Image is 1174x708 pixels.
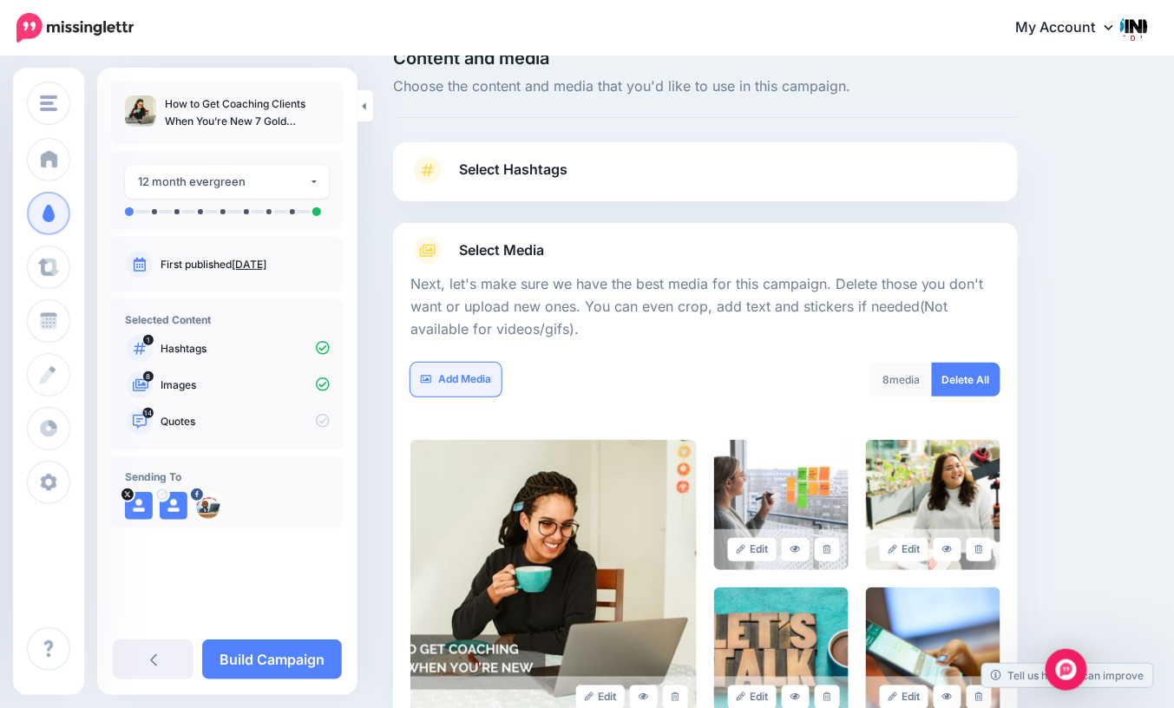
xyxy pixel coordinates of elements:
[161,414,330,429] p: Quotes
[410,363,502,397] a: Add Media
[165,95,330,130] p: How to Get Coaching Clients When You’re New 7 Gold Standard (but Slightly Messy) Ways That Actual...
[125,470,330,483] h4: Sending To
[40,95,57,111] img: menu.png
[393,49,1018,67] span: Content and media
[393,75,1018,98] span: Choose the content and media that you'd like to use in this campaign.
[160,492,187,520] img: user_default_image.png
[232,258,266,271] a: [DATE]
[728,538,777,561] a: Edit
[16,13,134,43] img: Missinglettr
[161,257,330,272] p: First published
[714,440,849,570] img: 66af2fdad25dcdf7a81d2e33e6234f53_large.jpg
[125,313,330,326] h4: Selected Content
[932,363,1000,397] a: Delete All
[125,95,156,127] img: 9ef61ccae6af8734c8592301edc29c1e_thumb.jpg
[410,273,1000,341] p: Next, let's make sure we have the best media for this campaign. Delete those you don't want or up...
[982,664,1153,687] a: Tell us how we can improve
[125,492,153,520] img: user_default_image.png
[194,492,222,520] img: 135435066_691004038275995_3750536738172460769_n-bsa92840.png
[459,239,544,262] span: Select Media
[143,408,154,418] span: 14
[880,538,929,561] a: Edit
[143,371,154,382] span: 8
[143,335,154,345] span: 1
[125,165,330,199] button: 12 month evergreen
[1046,649,1087,691] div: Open Intercom Messenger
[869,363,933,397] div: media
[459,158,567,181] span: Select Hashtags
[138,172,309,192] div: 12 month evergreen
[410,237,1000,265] a: Select Media
[161,377,330,393] p: Images
[161,341,330,357] p: Hashtags
[999,7,1148,49] a: My Account
[866,440,1000,570] img: e8bb0ace1d709823932ebe75e1ee8c43_large.jpg
[882,373,889,386] span: 8
[410,156,1000,201] a: Select Hashtags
